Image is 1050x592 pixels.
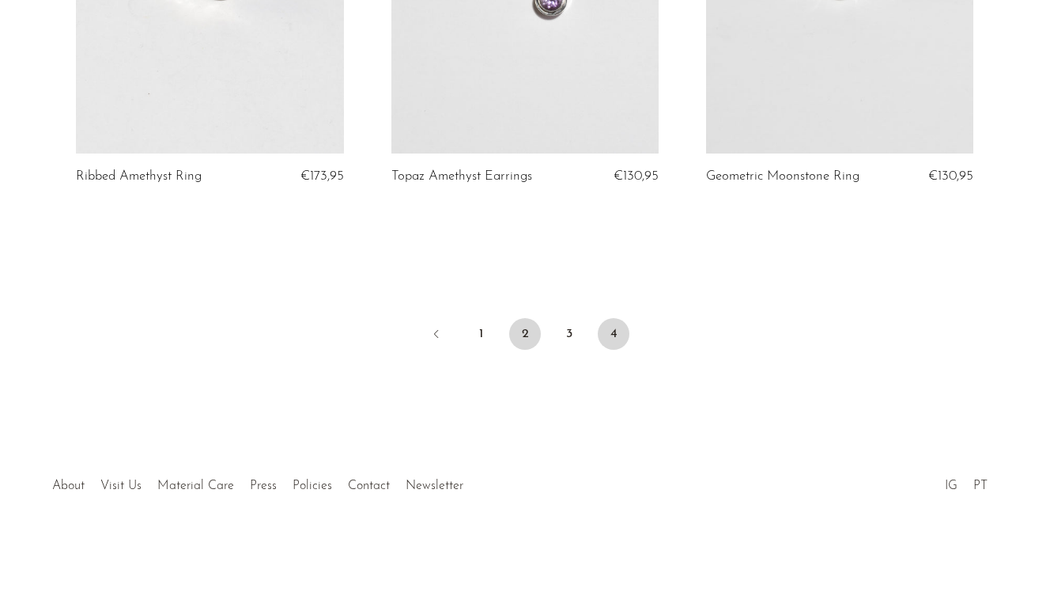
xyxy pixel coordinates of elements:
[52,480,85,492] a: About
[553,318,585,350] a: 3
[973,480,988,492] a: PT
[44,467,471,497] ul: Quick links
[421,318,452,353] a: Previous
[300,169,344,183] span: €173,95
[945,480,957,492] a: IG
[937,467,995,497] ul: Social Medias
[293,480,332,492] a: Policies
[391,169,532,184] a: Topaz Amethyst Earrings
[465,318,497,350] a: 1
[250,480,277,492] a: Press
[76,169,202,184] a: Ribbed Amethyst Ring
[598,318,629,350] span: 4
[509,318,541,350] a: 2
[100,480,142,492] a: Visit Us
[928,169,973,183] span: €130,95
[614,169,659,183] span: €130,95
[157,480,234,492] a: Material Care
[706,169,859,184] a: Geometric Moonstone Ring
[348,480,390,492] a: Contact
